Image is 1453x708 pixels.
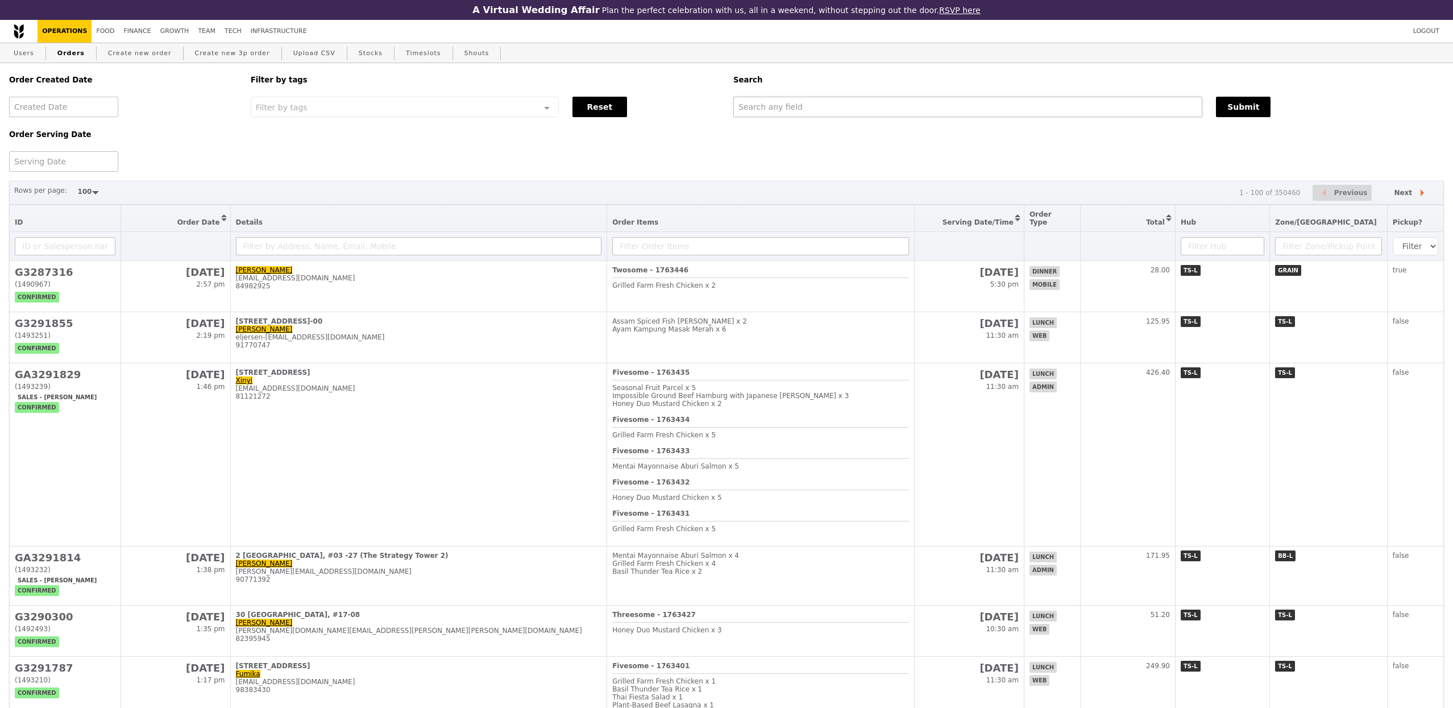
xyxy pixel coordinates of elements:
[612,693,683,701] span: Thai Fiesta Salad x 1
[1384,185,1439,201] button: Next
[612,478,690,486] b: Fivesome - 1763432
[126,317,225,329] h2: [DATE]
[1393,266,1407,274] span: true
[612,626,722,634] span: Honey Duo Mustard Chicken x 3
[236,341,602,349] div: 91770747
[1029,611,1057,622] span: lunch
[236,325,293,333] a: [PERSON_NAME]
[15,688,59,698] span: confirmed
[1029,624,1049,635] span: web
[1334,186,1368,200] span: Previous
[1146,662,1170,670] span: 249.90
[15,317,115,329] h2: G3291855
[1275,237,1382,255] input: Filter Zone/Pickup Point
[612,369,690,376] b: Fivesome - 1763435
[15,383,115,391] div: (1493239)
[1275,218,1377,226] span: Zone/[GEOGRAPHIC_DATA]
[190,43,275,64] a: Create new 3p order
[920,662,1019,674] h2: [DATE]
[612,677,716,685] span: Grilled Farm Fresh Chicken x 1
[1181,316,1201,327] span: TS-L
[612,317,909,325] div: Assam Spiced Fish [PERSON_NAME] x 2
[1029,330,1049,341] span: web
[9,76,237,84] h5: Order Created Date
[236,282,602,290] div: 84982925
[612,525,716,533] span: Grilled Farm Fresh Chicken x 5
[612,685,702,693] span: Basil Thunder Tea Rice x 1
[236,575,602,583] div: 90771392
[196,383,225,391] span: 1:46 pm
[612,568,909,575] div: Basil Thunder Tea Rice x 2
[236,611,602,619] div: 30 [GEOGRAPHIC_DATA], #17-08
[193,20,220,43] a: Team
[236,678,602,686] div: [EMAIL_ADDRESS][DOMAIN_NAME]
[986,383,1018,391] span: 11:30 am
[9,43,39,64] a: Users
[1146,552,1170,560] span: 171.95
[236,619,293,627] a: [PERSON_NAME]
[15,575,99,586] span: Sales - [PERSON_NAME]
[1393,552,1409,560] span: false
[289,43,340,64] a: Upload CSV
[15,332,115,339] div: (1493251)
[572,97,627,117] button: Reset
[920,369,1019,380] h2: [DATE]
[15,676,115,684] div: (1493210)
[103,43,176,64] a: Create new order
[15,636,59,647] span: confirmed
[612,510,690,517] b: Fivesome - 1763431
[612,384,696,392] span: Seasonal Fruit Parcel x 5
[15,292,59,303] span: confirmed
[236,237,602,255] input: Filter by Address, Name, Email, Mobile
[15,611,115,623] h2: G3290300
[612,494,722,502] span: Honey Duo Mustard Chicken x 5
[612,281,716,289] span: Grilled Farm Fresh Chicken x 2
[1029,266,1060,277] span: dinner
[1151,611,1170,619] span: 51.20
[236,635,602,643] div: 82395945
[15,218,23,226] span: ID
[1181,661,1201,672] span: TS-L
[9,151,118,172] input: Serving Date
[126,611,225,623] h2: [DATE]
[126,662,225,674] h2: [DATE]
[14,185,67,196] label: Rows per page:
[1275,661,1295,672] span: TS-L
[236,552,602,560] div: 2 [GEOGRAPHIC_DATA], #03 -27 (The Strategy Tower 2)
[1181,367,1201,378] span: TS-L
[986,332,1018,339] span: 11:30 am
[15,625,115,633] div: (1492493)
[1029,279,1060,290] span: mobile
[15,552,115,564] h2: GA3291814
[1146,317,1170,325] span: 125.95
[399,5,1054,15] div: Plan the perfect celebration with us, all in a weekend, without stepping out the door.
[612,447,690,455] b: Fivesome - 1763433
[236,686,602,694] div: 98383430
[126,552,225,564] h2: [DATE]
[15,566,115,574] div: (1493232)
[612,218,658,226] span: Order Items
[15,369,115,380] h2: GA3291829
[236,392,602,400] div: 81121272
[1393,218,1422,226] span: Pickup?
[119,20,156,43] a: Finance
[1029,675,1049,686] span: web
[9,97,118,117] input: Created Date
[1393,317,1409,325] span: false
[920,552,1019,564] h2: [DATE]
[612,400,722,408] span: Honey Duo Mustard Chicken x 2
[1275,367,1295,378] span: TS-L
[15,585,59,596] span: confirmed
[612,431,716,439] span: Grilled Farm Fresh Chicken x 5
[236,266,293,274] a: [PERSON_NAME]
[990,280,1019,288] span: 5:30 pm
[1029,210,1052,226] span: Order Type
[236,568,602,575] div: [PERSON_NAME][EMAIL_ADDRESS][DOMAIN_NAME]
[612,325,909,333] div: Ayam Kampung Masak Merah x 6
[246,20,312,43] a: Infrastructure
[612,560,909,568] div: Grilled Farm Fresh Chicken x 4
[15,392,99,403] span: Sales - [PERSON_NAME]
[1275,550,1296,561] span: BB-L
[1029,317,1057,328] span: lunch
[733,97,1202,117] input: Search any field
